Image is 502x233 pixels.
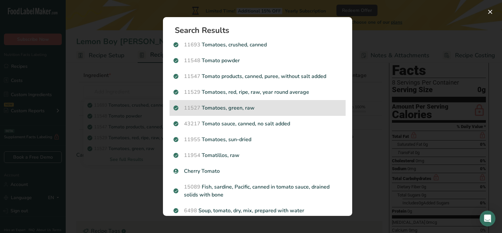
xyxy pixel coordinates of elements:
p: Tomato products, canned, puree, without salt added [173,72,342,80]
p: Tomatillos, raw [173,151,342,159]
p: Tomatoes, crushed, canned [173,41,342,49]
div: Open Intercom Messenger [480,211,495,226]
span: 11548 [184,57,200,64]
p: Soup, tomato, dry, mix, prepared with water [173,207,342,215]
span: 11529 [184,89,200,96]
p: Tomatoes, green, raw [173,104,342,112]
p: Cherry Tomato [173,167,342,175]
p: Tomato sauce, canned, no salt added [173,120,342,128]
span: 43217 [184,120,200,127]
p: Tomato powder [173,57,342,65]
span: 11527 [184,104,200,112]
p: Tomatoes, sun-dried [173,136,342,143]
span: 6498 [184,207,197,214]
span: 11693 [184,41,200,48]
span: 11954 [184,152,200,159]
span: 11547 [184,73,200,80]
h1: Search Results [175,26,346,34]
p: Fish, sardine, Pacific, canned in tomato sauce, drained solids with bone [173,183,342,199]
span: 11955 [184,136,200,143]
p: Tomatoes, red, ripe, raw, year round average [173,88,342,96]
span: 15089 [184,183,200,191]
